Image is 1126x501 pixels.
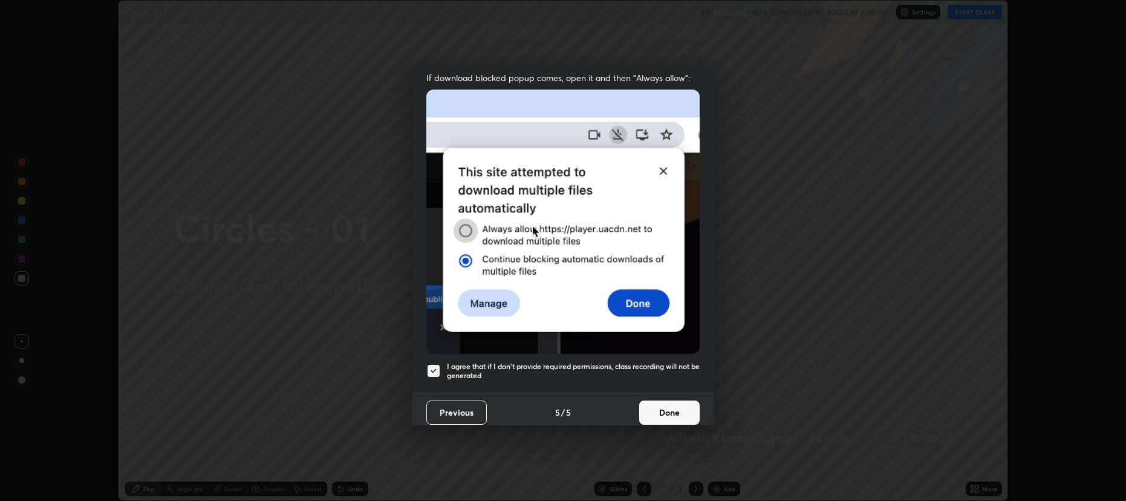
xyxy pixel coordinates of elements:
button: Done [639,401,700,425]
img: downloads-permission-blocked.gif [426,90,700,354]
button: Previous [426,401,487,425]
span: If download blocked popup comes, open it and then "Always allow": [426,72,700,83]
h4: 5 [555,406,560,419]
h5: I agree that if I don't provide required permissions, class recording will not be generated [447,362,700,381]
h4: 5 [566,406,571,419]
h4: / [561,406,565,419]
